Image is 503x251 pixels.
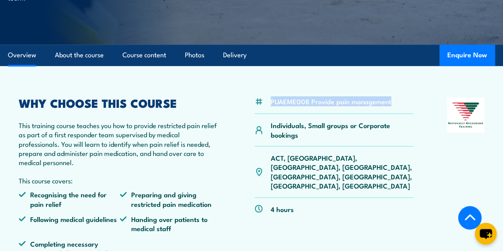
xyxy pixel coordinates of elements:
[19,214,120,233] li: Following medical guidelines
[475,223,497,245] button: chat-button
[185,45,204,66] a: Photos
[120,214,221,233] li: Handing over patients to medical staff
[447,97,484,133] img: Nationally Recognised Training logo.
[19,121,221,167] p: This training course teaches you how to provide restricted pain relief as part of a first respond...
[55,45,104,66] a: About the course
[19,176,221,185] p: This course covers:
[223,45,247,66] a: Delivery
[271,97,391,106] li: PUAEME008 Provide pain management
[120,190,221,208] li: Preparing and giving restricted pain medication
[122,45,166,66] a: Course content
[271,204,294,214] p: 4 hours
[19,97,221,108] h2: WHY CHOOSE THIS COURSE
[271,121,414,139] p: Individuals, Small groups or Corporate bookings
[19,190,120,208] li: Recognising the need for pain relief
[271,153,414,191] p: ACT, [GEOGRAPHIC_DATA], [GEOGRAPHIC_DATA], [GEOGRAPHIC_DATA], [GEOGRAPHIC_DATA], [GEOGRAPHIC_DATA...
[439,45,495,66] button: Enquire Now
[8,45,36,66] a: Overview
